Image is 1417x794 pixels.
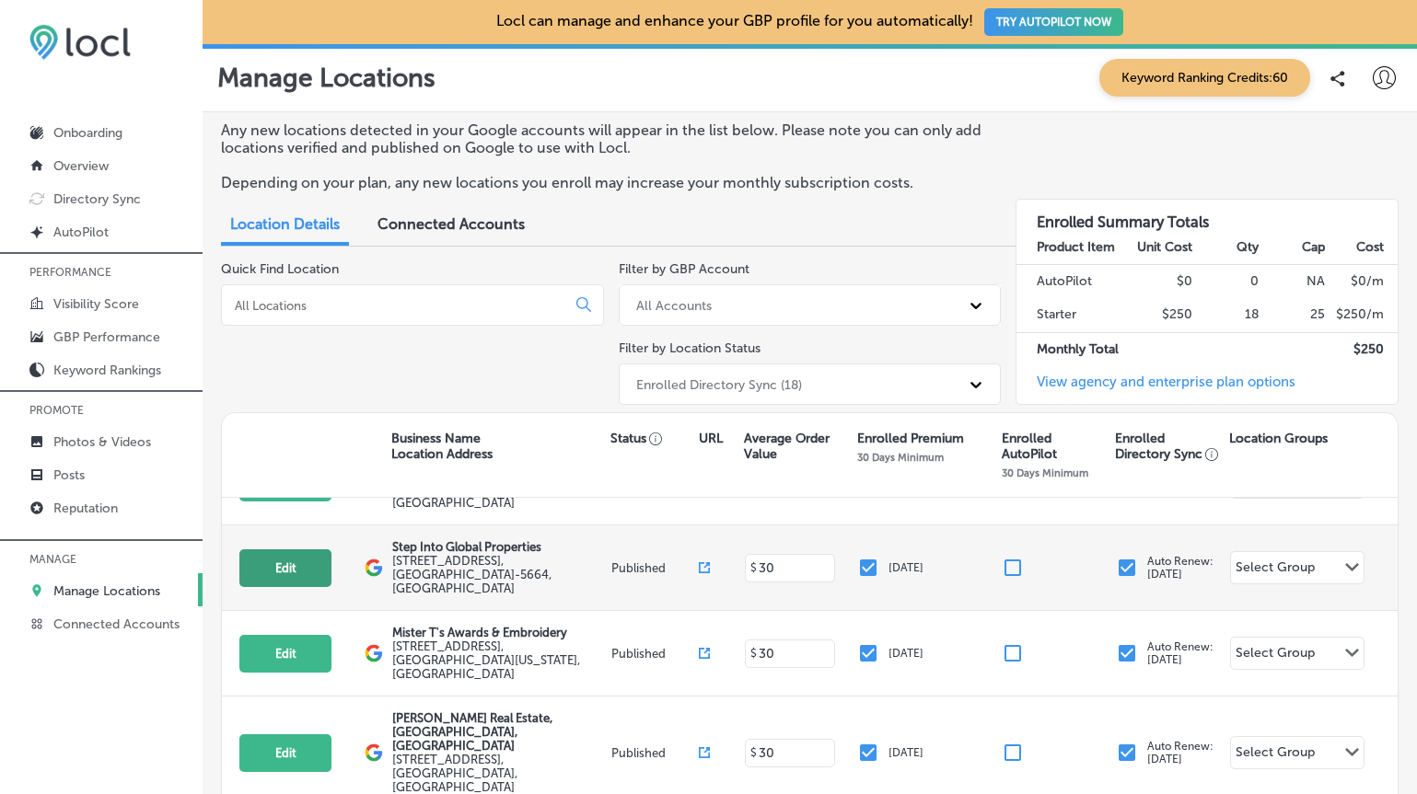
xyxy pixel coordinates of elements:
[53,467,85,483] p: Posts
[239,549,331,587] button: Edit
[53,125,122,141] p: Onboarding
[392,540,607,554] p: Step Into Global Properties
[239,734,331,772] button: Edit
[221,174,986,191] p: Depending on your plan, any new locations you enroll may increase your monthly subscription costs.
[1326,231,1398,265] th: Cost
[365,558,383,577] img: logo
[1236,645,1315,666] div: Select Group
[619,340,761,356] label: Filter by Location Status
[611,647,699,661] p: Published
[1193,264,1260,298] td: 0
[1016,374,1295,404] a: View agency and enterprise plan options
[392,753,607,794] label: [STREET_ADDRESS] , [GEOGRAPHIC_DATA], [GEOGRAPHIC_DATA]
[29,24,131,60] img: 6efc1275baa40be7c98c3b36c6bfde44.png
[1127,298,1193,332] td: $250
[392,711,607,753] p: [PERSON_NAME] Real Estate, [GEOGRAPHIC_DATA], [GEOGRAPHIC_DATA]
[1147,555,1214,581] p: Auto Renew: [DATE]
[1002,431,1107,462] p: Enrolled AutoPilot
[1099,59,1310,97] span: Keyword Ranking Credits: 60
[53,501,118,516] p: Reputation
[53,434,151,450] p: Photos & Videos
[392,554,607,595] label: [STREET_ADDRESS] , [GEOGRAPHIC_DATA]-5664, [GEOGRAPHIC_DATA]
[1016,298,1127,332] td: Starter
[53,191,141,207] p: Directory Sync
[1236,744,1315,765] div: Select Group
[1037,239,1115,255] strong: Product Item
[53,362,161,378] p: Keyword Rankings
[365,743,383,762] img: logo
[984,8,1123,36] button: TRY AUTOPILOT NOW
[392,626,607,639] p: Mister T's Awards & Embroidery
[53,583,160,599] p: Manage Locations
[889,746,923,759] p: [DATE]
[392,639,607,681] label: [STREET_ADDRESS] , [GEOGRAPHIC_DATA][US_STATE], [GEOGRAPHIC_DATA]
[365,644,383,662] img: logo
[1260,231,1326,265] th: Cap
[750,647,757,660] p: $
[1016,200,1398,231] h3: Enrolled Summary Totals
[1260,298,1326,332] td: 25
[750,561,757,574] p: $
[1193,231,1260,265] th: Qty
[610,431,698,446] p: Status
[239,635,331,673] button: Edit
[1016,332,1127,366] td: Monthly Total
[53,158,109,174] p: Overview
[377,215,525,233] span: Connected Accounts
[636,376,802,392] div: Enrolled Directory Sync (18)
[1326,332,1398,366] td: $ 250
[1193,298,1260,332] td: 18
[889,647,923,660] p: [DATE]
[1326,298,1398,332] td: $ 250 /m
[611,561,699,575] p: Published
[53,296,139,312] p: Visibility Score
[619,261,749,277] label: Filter by GBP Account
[1016,264,1127,298] td: AutoPilot
[53,224,109,240] p: AutoPilot
[1127,231,1193,265] th: Unit Cost
[699,431,723,446] p: URL
[230,215,340,233] span: Location Details
[744,431,848,462] p: Average Order Value
[1147,740,1214,765] p: Auto Renew: [DATE]
[1127,264,1193,298] td: $0
[53,616,180,632] p: Connected Accounts
[217,63,436,93] p: Manage Locations
[1229,431,1328,446] p: Location Groups
[1236,559,1315,581] div: Select Group
[221,121,986,156] p: Any new locations detected in your Google accounts will appear in the list below. Please note you...
[221,261,339,277] label: Quick Find Location
[857,451,944,464] p: 30 Days Minimum
[889,561,923,574] p: [DATE]
[857,431,964,446] p: Enrolled Premium
[1115,431,1220,462] p: Enrolled Directory Sync
[53,329,160,345] p: GBP Performance
[636,297,712,313] div: All Accounts
[233,297,562,314] input: All Locations
[1147,640,1214,666] p: Auto Renew: [DATE]
[1260,264,1326,298] td: NA
[1002,466,1088,479] p: 30 Days Minimum
[391,431,493,462] p: Business Name Location Address
[750,746,757,759] p: $
[611,746,699,760] p: Published
[1326,264,1398,298] td: $ 0 /m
